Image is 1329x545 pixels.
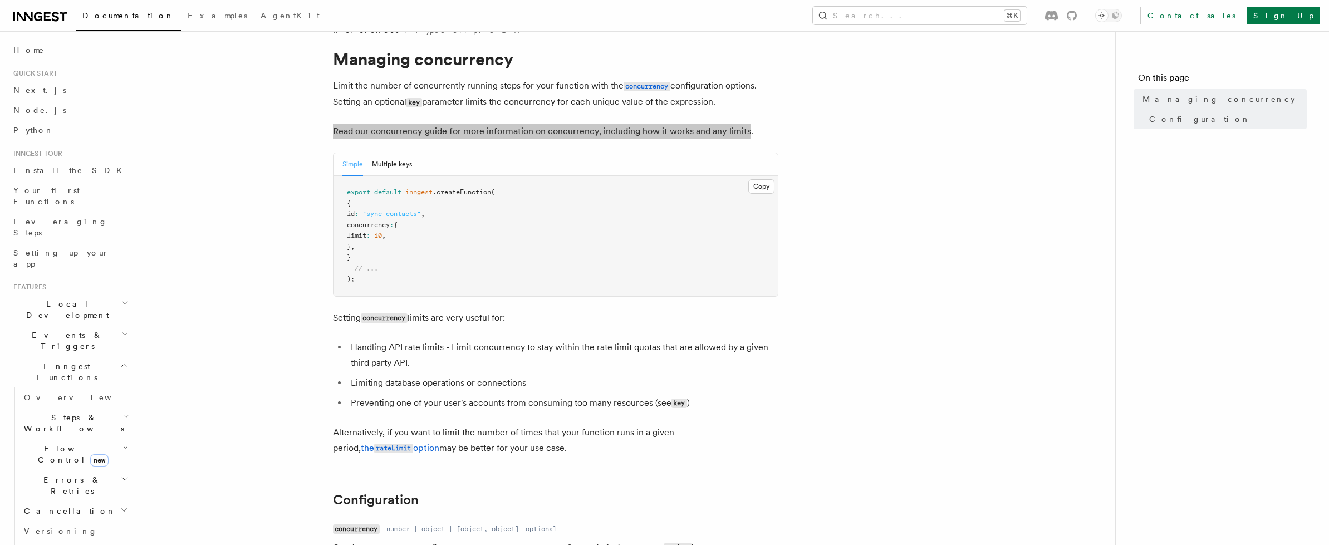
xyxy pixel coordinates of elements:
[386,524,519,533] dd: number | object | [object, object]
[19,412,124,434] span: Steps & Workflows
[9,160,131,180] a: Install the SDK
[405,188,433,196] span: inngest
[491,188,495,196] span: (
[394,221,398,229] span: {
[9,330,121,352] span: Events & Triggers
[748,179,774,194] button: Copy
[355,264,378,272] span: // ...
[13,106,66,115] span: Node.js
[1095,9,1122,22] button: Toggle dark mode
[13,186,80,206] span: Your first Functions
[624,80,670,91] a: concurrency
[347,210,355,218] span: id
[406,98,422,107] code: key
[9,325,131,356] button: Events & Triggers
[76,3,181,31] a: Documentation
[347,243,351,251] span: }
[347,375,778,391] li: Limiting database operations or connections
[347,395,778,411] li: Preventing one of your user's accounts from consuming too many resources (see )
[188,11,247,20] span: Examples
[1142,94,1295,105] span: Managing concurrency
[9,243,131,274] a: Setting up your app
[347,232,366,239] span: limit
[347,221,390,229] span: concurrency
[19,407,131,439] button: Steps & Workflows
[351,243,355,251] span: ,
[362,210,421,218] span: "sync-contacts"
[372,153,412,176] button: Multiple keys
[13,166,129,175] span: Install the SDK
[19,387,131,407] a: Overview
[9,283,46,292] span: Features
[13,45,45,56] span: Home
[90,454,109,467] span: new
[390,221,394,229] span: :
[19,443,122,465] span: Flow Control
[526,524,557,533] dd: optional
[333,524,380,534] code: concurrency
[342,153,363,176] button: Simple
[19,474,121,497] span: Errors & Retries
[9,180,131,212] a: Your first Functions
[9,212,131,243] a: Leveraging Steps
[624,82,670,91] code: concurrency
[1149,114,1250,125] span: Configuration
[361,443,439,453] a: therateLimitoption
[366,232,370,239] span: :
[421,210,425,218] span: ,
[9,294,131,325] button: Local Development
[813,7,1027,24] button: Search...⌘K
[13,217,107,237] span: Leveraging Steps
[333,126,751,136] a: Read our concurrency guide for more information on concurrency, including how it works and any li...
[19,470,131,501] button: Errors & Retries
[347,188,370,196] span: export
[9,80,131,100] a: Next.js
[671,399,687,408] code: key
[9,361,120,383] span: Inngest Functions
[347,275,355,283] span: );
[1140,7,1242,24] a: Contact sales
[347,199,351,207] span: {
[9,100,131,120] a: Node.js
[19,439,131,470] button: Flow Controlnew
[9,120,131,140] a: Python
[333,124,778,139] p: .
[19,505,116,517] span: Cancellation
[19,501,131,521] button: Cancellation
[13,86,66,95] span: Next.js
[24,527,97,536] span: Versioning
[374,232,382,239] span: 10
[333,492,419,508] a: Configuration
[333,78,778,110] p: Limit the number of concurrently running steps for your function with the configuration options. ...
[9,356,131,387] button: Inngest Functions
[1138,89,1307,109] a: Managing concurrency
[9,298,121,321] span: Local Development
[433,188,491,196] span: .createFunction
[254,3,326,30] a: AgentKit
[1247,7,1320,24] a: Sign Up
[333,310,778,326] p: Setting limits are very useful for:
[9,40,131,60] a: Home
[361,313,408,323] code: concurrency
[374,188,401,196] span: default
[19,521,131,541] a: Versioning
[347,340,778,371] li: Handling API rate limits - Limit concurrency to stay within the rate limit quotas that are allowe...
[333,49,778,69] h1: Managing concurrency
[13,126,54,135] span: Python
[13,248,109,268] span: Setting up your app
[1138,71,1307,89] h4: On this page
[24,393,139,402] span: Overview
[382,232,386,239] span: ,
[261,11,320,20] span: AgentKit
[333,425,778,456] p: Alternatively, if you want to limit the number of times that your function runs in a given period...
[9,149,62,158] span: Inngest tour
[1004,10,1020,21] kbd: ⌘K
[82,11,174,20] span: Documentation
[374,444,413,453] code: rateLimit
[355,210,359,218] span: :
[1145,109,1307,129] a: Configuration
[347,253,351,261] span: }
[181,3,254,30] a: Examples
[9,69,57,78] span: Quick start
